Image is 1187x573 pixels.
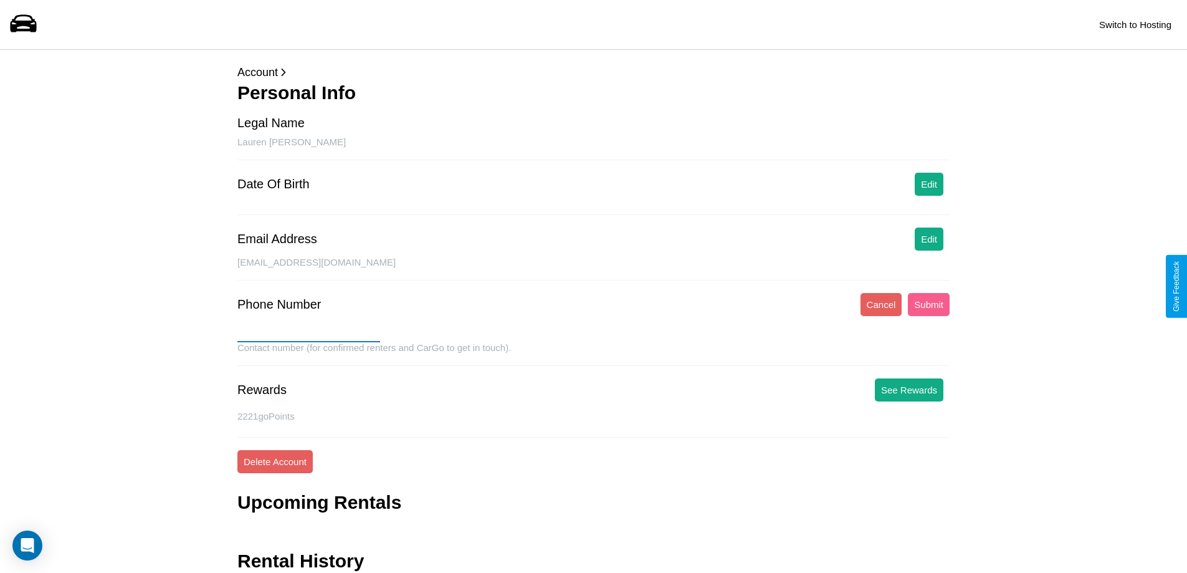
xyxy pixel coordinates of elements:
h3: Upcoming Rentals [237,492,401,513]
button: Cancel [860,293,902,316]
div: Date Of Birth [237,177,310,191]
button: Delete Account [237,450,313,473]
button: Edit [915,173,943,196]
div: Phone Number [237,297,322,312]
div: Legal Name [237,116,305,130]
button: Edit [915,228,943,251]
div: Email Address [237,232,317,246]
p: 2221 goPoints [237,408,950,425]
div: Rewards [237,383,287,397]
div: [EMAIL_ADDRESS][DOMAIN_NAME] [237,257,950,281]
h3: Personal Info [237,82,950,104]
div: Give Feedback [1172,261,1181,312]
button: Switch to Hosting [1093,13,1178,36]
h3: Rental History [237,551,364,572]
div: Open Intercom Messenger [12,531,42,561]
div: Lauren [PERSON_NAME] [237,137,950,160]
p: Account [237,62,950,82]
div: Contact number (for confirmed renters and CarGo to get in touch). [237,342,950,366]
button: See Rewards [875,378,943,402]
button: Submit [908,293,950,316]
